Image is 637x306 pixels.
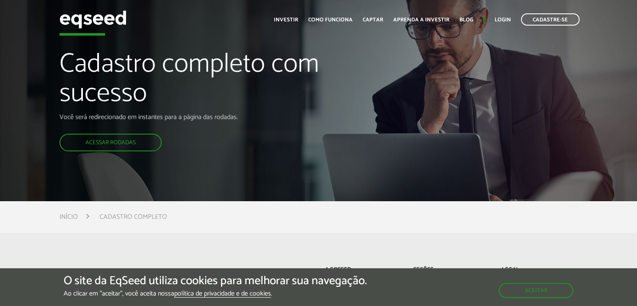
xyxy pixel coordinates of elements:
[274,17,298,23] a: Investir
[521,13,580,26] a: Cadastre-se
[459,17,473,23] a: Blog
[325,267,401,274] p: A EqSeed
[363,17,383,23] a: Captar
[59,113,366,121] p: Você será redirecionado em instantes para a página das rodadas.
[59,8,126,31] img: EqSeed
[393,17,449,23] a: Aprenda a investir
[59,134,162,151] a: Acessar rodadas
[502,267,578,274] p: Legal
[59,214,78,220] a: Início
[100,211,167,223] li: Cadastro completo
[59,267,127,289] img: EqSeed Logo
[174,290,271,298] a: política de privacidade e de cookies
[64,275,367,288] h5: O site da EqSeed utiliza cookies para melhorar sua navegação.
[59,50,366,113] h1: Cadastro completo com sucesso
[499,283,573,298] button: Aceitar
[495,17,511,23] a: Login
[308,17,353,23] a: Como funciona
[64,290,367,298] p: Ao clicar em "aceitar", você aceita nossa .
[413,267,489,274] p: Seções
